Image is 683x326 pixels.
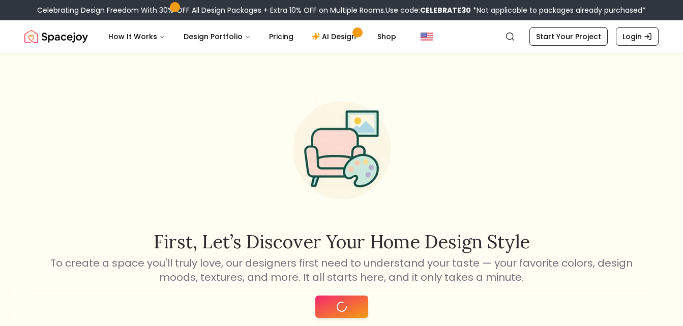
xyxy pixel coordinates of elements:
[277,85,407,215] img: Start Style Quiz Illustration
[529,27,608,46] a: Start Your Project
[175,26,259,47] button: Design Portfolio
[616,27,659,46] a: Login
[369,26,404,47] a: Shop
[421,30,433,43] img: United States
[37,5,646,15] div: Celebrating Design Freedom With 30% OFF All Design Packages + Extra 10% OFF on Multiple Rooms.
[385,5,471,15] span: Use code:
[471,5,646,15] span: *Not applicable to packages already purchased*
[49,232,635,252] h2: First, let’s discover your home design style
[24,20,659,53] nav: Global
[24,26,88,47] a: Spacejoy
[24,26,88,47] img: Spacejoy Logo
[100,26,173,47] button: How It Works
[304,26,367,47] a: AI Design
[261,26,302,47] a: Pricing
[49,256,635,284] p: To create a space you'll truly love, our designers first need to understand your taste — your fav...
[100,26,404,47] nav: Main
[420,5,471,15] b: CELEBRATE30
